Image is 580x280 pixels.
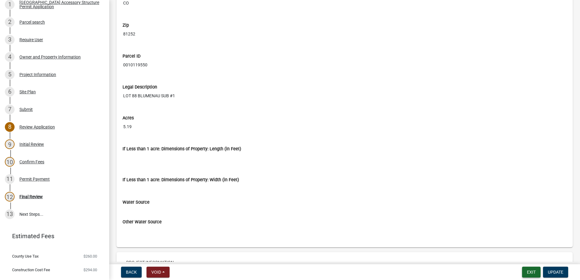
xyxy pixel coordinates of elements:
div: Project Information [19,72,56,77]
span: Void [151,270,161,275]
label: Parcel ID [123,54,140,58]
label: Water Source [123,200,150,205]
div: 7 [5,105,15,114]
button: Void [147,267,170,278]
label: Legal Description [123,85,157,89]
div: 9 [5,139,15,149]
span: $294.00 [83,268,97,272]
div: Confirm Fees [19,160,44,164]
div: [GEOGRAPHIC_DATA] Accessory Structure Permit Application [19,0,99,9]
a: Estimated Fees [5,230,99,242]
span: $260.00 [83,254,97,258]
label: If Less than 1 acre: Dimensions of Property: Width (in Feet) [123,178,239,182]
button: Exit [522,267,541,278]
label: If Less than 1 acre: Dimensions of Property: Length (in Feet) [123,147,241,151]
div: 2 [5,17,15,27]
label: Acres [123,116,134,120]
div: 6 [5,87,15,97]
span: Construction Cost Fee [12,268,50,272]
span: County Use Tax [12,254,39,258]
div: 12 [5,192,15,202]
label: Zip [123,23,129,28]
button: Project Information [121,257,179,268]
div: 13 [5,209,15,219]
div: 4 [5,52,15,62]
div: Owner and Property Information [19,55,81,59]
div: Submit [19,107,33,112]
div: Final Review [19,195,43,199]
div: Site Plan [19,90,36,94]
div: 10 [5,157,15,167]
span: Back [126,270,137,275]
div: Require User [19,38,43,42]
div: 11 [5,174,15,184]
label: Other Water Source [123,220,162,224]
div: 5 [5,70,15,79]
div: Parcel search [19,20,45,24]
span: Update [548,270,563,275]
button: Update [543,267,568,278]
div: Permit Payment [19,177,50,181]
button: Back [121,267,142,278]
div: Review Application [19,125,55,129]
div: 8 [5,122,15,132]
div: Initial Review [19,142,44,146]
div: 3 [5,35,15,45]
